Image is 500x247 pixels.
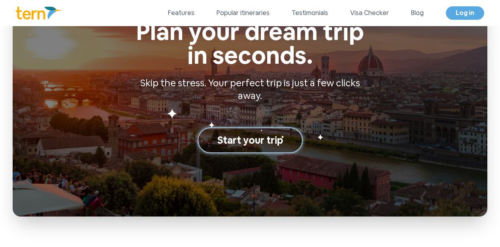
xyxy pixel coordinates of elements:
[168,8,194,18] a: Features
[292,8,328,18] a: Testimonials
[456,9,474,17] span: Log in
[411,8,424,18] a: Blog
[16,7,62,19] img: Logo
[198,127,303,154] button: Start your trip
[350,8,389,18] a: Visa Checker
[117,20,383,67] h2: Plan your dream trip in seconds.
[217,8,270,18] a: Popular itineraries
[136,77,364,102] p: Skip the stress. Your perfect trip is just a few clicks away.
[446,6,484,20] a: Log in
